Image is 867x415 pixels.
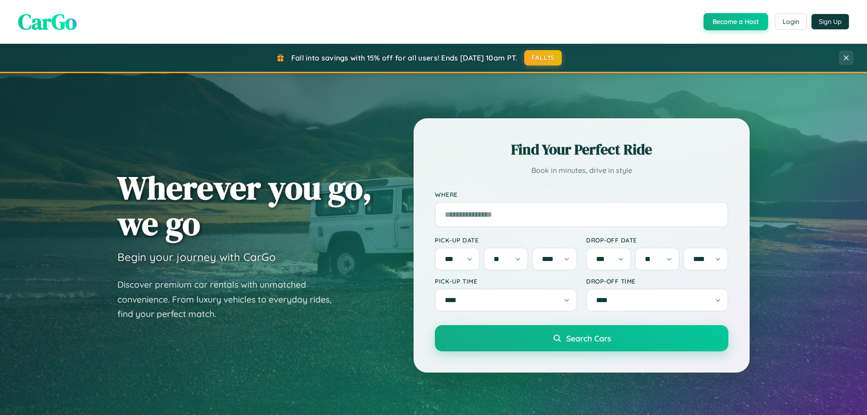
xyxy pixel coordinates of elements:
button: Search Cars [435,325,728,351]
span: Search Cars [566,333,611,343]
p: Discover premium car rentals with unmatched convenience. From luxury vehicles to everyday rides, ... [117,277,343,322]
span: Fall into savings with 15% off for all users! Ends [DATE] 10am PT. [291,53,517,62]
button: Sign Up [811,14,849,29]
label: Drop-off Time [586,277,728,285]
h2: Find Your Perfect Ride [435,140,728,159]
p: Book in minutes, drive in style [435,164,728,177]
label: Pick-up Time [435,277,577,285]
label: Pick-up Date [435,236,577,244]
button: Login [775,14,807,30]
button: Become a Host [704,13,768,30]
h3: Begin your journey with CarGo [117,250,276,264]
label: Where [435,191,728,198]
span: CarGo [18,7,77,37]
h1: Wherever you go, we go [117,170,372,241]
label: Drop-off Date [586,236,728,244]
button: FALL15 [524,50,562,65]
